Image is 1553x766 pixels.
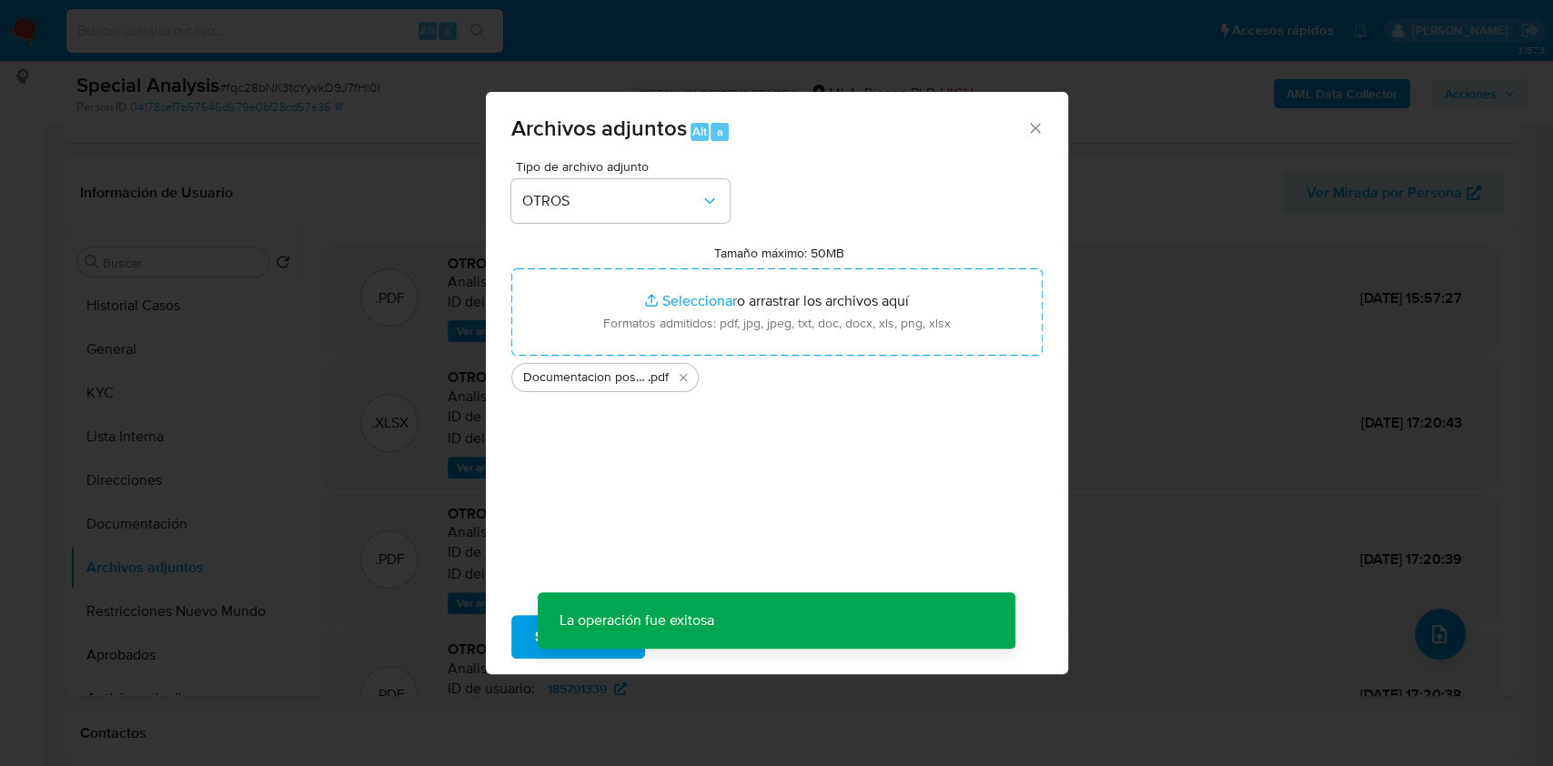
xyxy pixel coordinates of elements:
[511,179,730,223] button: OTROS
[538,592,736,649] p: La operación fue exitosa
[522,192,701,210] span: OTROS
[511,356,1043,392] ul: Archivos seleccionados
[717,123,723,140] span: a
[516,160,734,173] span: Tipo de archivo adjunto
[672,367,694,388] button: Eliminar Documentacion post bloqueo- Alejandro Javier Raskovsky.pdf
[692,123,707,140] span: Alt
[648,368,669,387] span: .pdf
[523,368,648,387] span: Documentacion post bloqueo- [PERSON_NAME]
[676,617,735,657] span: Cancelar
[511,112,687,144] span: Archivos adjuntos
[511,615,645,659] button: Subir archivo
[714,245,844,261] label: Tamaño máximo: 50MB
[1026,119,1043,136] button: Cerrar
[535,617,621,657] span: Subir archivo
